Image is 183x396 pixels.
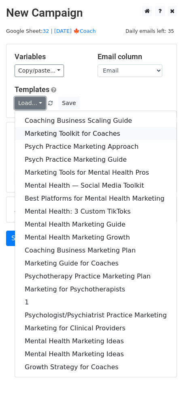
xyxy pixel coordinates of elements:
[15,140,177,153] a: Psych Practice Marketing Approach
[15,85,49,94] a: Templates
[123,28,177,34] a: Daily emails left: 35
[15,192,177,205] a: Best Platforms for Mental Health Marketing
[15,166,177,179] a: Marketing Tools for Mental Health Pros
[15,270,177,283] a: Psychotherapy Practice Marketing Plan
[15,231,177,244] a: Mental Health Marketing Growth
[15,335,177,348] a: Mental Health Marketing Ideas
[15,127,177,140] a: Marketing Toolkit for Coaches
[6,28,96,34] small: Google Sheet:
[98,52,168,61] h5: Email column
[15,52,85,61] h5: Variables
[15,244,177,257] a: Coaching Business Marketing Plan
[15,218,177,231] a: Mental Health Marketing Guide
[15,296,177,309] a: 1
[15,153,177,166] a: Psych Practice Marketing Guide
[15,179,177,192] a: Mental Health — Social Media Toolkit
[6,231,33,246] a: Send
[15,309,177,322] a: Psychologist/Psychiatrist Practice Marketing
[15,205,177,218] a: Mental Health: 3 Custom TikToks
[15,97,46,109] a: Load...
[15,283,177,296] a: Marketing for Psychotherapists
[15,348,177,361] a: Mental Health Marketing Ideas
[15,361,177,374] a: Growth Strategy for Coaches
[15,114,177,127] a: Coaching Business Scaling Guide
[15,257,177,270] a: Marketing Guide for Coaches
[15,64,64,77] a: Copy/paste...
[123,27,177,36] span: Daily emails left: 35
[15,322,177,335] a: Marketing for Clinical Providers
[6,6,177,20] h2: New Campaign
[58,97,79,109] button: Save
[143,357,183,396] iframe: Chat Widget
[43,28,96,34] a: 32 | [DATE] 🍁Coach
